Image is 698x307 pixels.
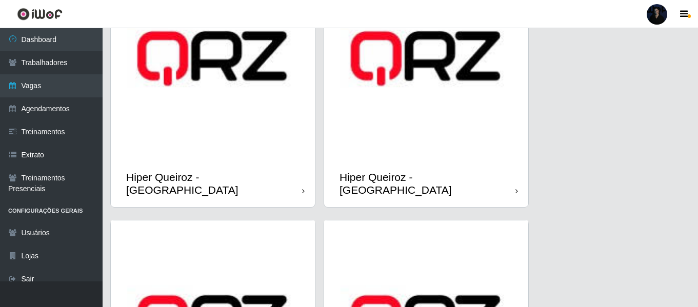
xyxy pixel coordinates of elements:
[126,171,302,196] div: Hiper Queiroz - [GEOGRAPHIC_DATA]
[340,171,515,196] div: Hiper Queiroz - [GEOGRAPHIC_DATA]
[17,8,63,21] img: CoreUI Logo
